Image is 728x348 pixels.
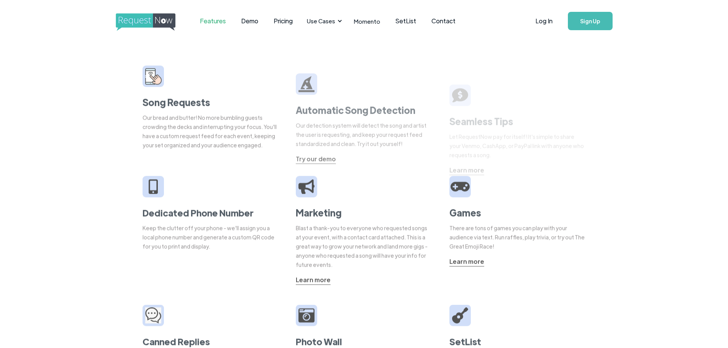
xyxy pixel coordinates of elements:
[143,223,279,251] div: Keep the clutter off your phone - we'll assign you a local phone number and generate a custom QR ...
[451,179,470,194] img: video game
[298,76,315,92] img: wizard hat
[528,8,560,34] a: Log In
[192,9,233,33] a: Features
[145,307,161,324] img: camera icon
[452,308,468,324] img: guitar
[298,308,315,324] img: camera icon
[296,335,342,348] strong: Photo Wall
[449,165,484,175] a: Learn more
[307,17,335,25] div: Use Cases
[449,223,586,251] div: There are tons of games you can play with your audience via text. Run raffles, play trivia, or tr...
[296,223,432,269] div: Blast a thank-you to everyone who requested songs at your event, with a contact card attached. Th...
[116,13,173,29] a: home
[452,87,468,103] img: tip sign
[298,180,315,194] img: megaphone
[346,10,388,32] a: Momento
[449,257,484,267] a: Learn more
[296,104,415,116] strong: Automatic Song Detection
[449,132,586,159] div: Let RequestNow pay for itself! It's simple to share your Venmo, CashApp, or PayPal link with anyo...
[449,335,481,348] strong: SetList
[143,113,279,150] div: Our bread and butter! No more bumbling guests crowding the decks and interrupting your focus. You...
[116,13,190,31] img: requestnow logo
[424,9,463,33] a: Contact
[296,207,342,219] strong: Marketing
[449,115,513,127] strong: Seamless Tips
[568,12,613,30] a: Sign Up
[296,121,432,148] div: Our detection system will detect the song and artist the user is requesting, and keep your reques...
[143,335,210,348] strong: Canned Replies
[233,9,266,33] a: Demo
[296,154,336,164] a: Try our demo
[388,9,424,33] a: SetList
[296,275,331,285] a: Learn more
[143,96,210,108] strong: Song Requests
[143,207,254,219] strong: Dedicated Phone Number
[302,9,344,33] div: Use Cases
[449,207,481,219] strong: Games
[266,9,300,33] a: Pricing
[148,179,157,194] img: iphone
[145,68,161,84] img: smarphone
